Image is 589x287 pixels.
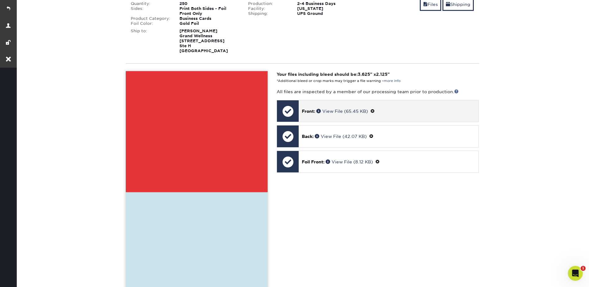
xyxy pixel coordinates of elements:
span: Foil Front: [302,159,324,164]
span: 2.125 [376,72,387,77]
span: 1 [581,266,586,271]
div: Production: [243,1,292,6]
div: Sides: [126,6,175,16]
div: Facility: [243,6,292,11]
a: View File (65.45 KB) [316,109,368,114]
span: shipping [446,2,450,7]
div: Business Cards [175,16,243,21]
div: UPS Ground [292,11,361,16]
strong: [PERSON_NAME] Grand Wellness [STREET_ADDRESS] Ste H [GEOGRAPHIC_DATA] [179,29,228,53]
div: Shipping: [243,11,292,16]
div: Quantity: [126,1,175,6]
a: View File (42.07 KB) [315,134,367,139]
span: 3.625 [358,72,370,77]
div: Product Category: [126,16,175,21]
div: Foil Color: [126,21,175,26]
iframe: Intercom live chat [568,266,583,281]
span: files [423,2,428,7]
span: Front: [302,109,315,114]
small: *Additional bleed or crop marks may trigger a file warning – [277,79,401,83]
div: Ship to: [126,29,175,53]
a: View File (8.12 KB) [326,159,373,164]
div: [US_STATE] [292,6,361,11]
div: Print Both Sides - Foil Front Only [175,6,243,16]
a: more info [384,79,401,83]
span: Back: [302,134,314,139]
strong: Your files including bleed should be: " x " [277,72,390,77]
div: 250 [175,1,243,6]
div: 2-4 Business Days [292,1,361,6]
div: Gold Foil [175,21,243,26]
p: All files are inspected by a member of our processing team prior to production. [277,89,479,95]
